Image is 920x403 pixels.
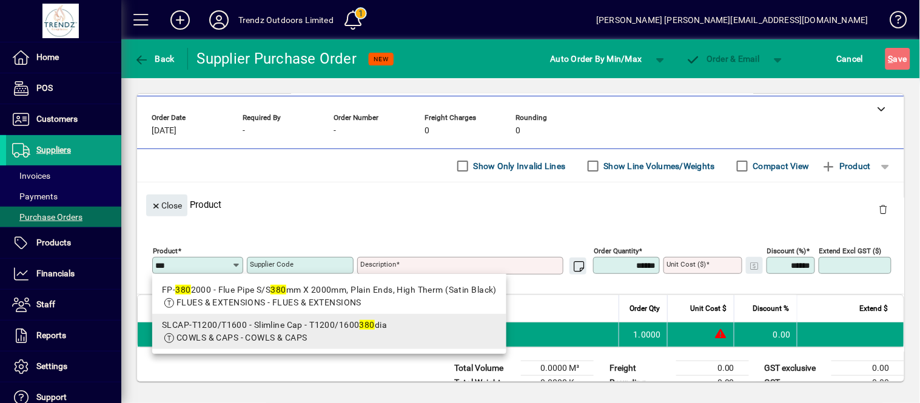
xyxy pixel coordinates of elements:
span: Customers [36,114,78,124]
mat-label: Unit Cost ($) [666,260,706,268]
button: Save [885,48,910,70]
td: 0.00 [831,376,904,390]
mat-label: Extend excl GST ($) [819,247,882,255]
span: Unit Cost $ [690,302,727,315]
span: FLUES & EXTENSIONS - FLUES & EXTENSIONS [176,298,361,307]
div: [PERSON_NAME] [PERSON_NAME][EMAIL_ADDRESS][DOMAIN_NAME] [596,10,868,30]
span: Extend $ [860,302,888,315]
td: Freight [603,361,676,376]
span: [DATE] [152,126,176,136]
button: Close [146,195,187,216]
span: ave [888,49,907,68]
mat-label: Supplier Code [250,260,294,268]
div: SLCAP-T1200/T1600 - Slimline Cap - T1200/1600 dia [162,319,497,331]
td: Rounding [603,376,676,390]
a: Staff [6,290,121,320]
mat-label: Discount (%) [767,247,807,255]
span: Home [36,52,59,62]
span: Invoices [12,171,50,181]
a: Products [6,228,121,258]
a: Reports [6,321,121,351]
span: Order & Email [686,54,760,64]
em: 380 [270,285,286,295]
td: GST exclusive [759,361,831,376]
span: Financials [36,268,75,278]
span: S [888,54,893,64]
a: POS [6,73,121,104]
div: Trendz Outdoors Limited [238,10,334,30]
label: Show Line Volumes/Weights [602,160,715,172]
a: Settings [6,351,121,382]
td: 0.00 [676,376,749,390]
span: Staff [36,299,55,309]
a: Purchase Orders [6,207,121,227]
em: 380 [175,285,190,295]
span: Back [134,54,175,64]
mat-label: Order Quantity [594,247,639,255]
em: 380 [360,320,375,330]
td: 0.00 [676,361,749,376]
td: 0.00 [734,322,797,347]
button: Back [131,48,178,70]
button: Auto Order By Min/Max [545,48,648,70]
a: Home [6,42,121,73]
a: Knowledge Base [881,2,905,42]
app-page-header-button: Delete [869,204,898,215]
span: 0 [515,126,520,136]
a: Invoices [6,165,121,186]
td: 0.00 [831,361,904,376]
mat-option: SLCAP-T1200/T1600 - Slimline Cap - T1200/1600 380dia [152,314,506,349]
span: Settings [36,361,67,371]
span: Auto Order By Min/Max [551,49,642,68]
button: Add [161,9,200,31]
span: NEW [374,55,389,63]
span: POS [36,83,53,93]
span: Purchase Orders [12,212,82,222]
a: Payments [6,186,121,207]
button: Order & Email [680,48,766,70]
label: Show Only Invalid Lines [471,160,566,172]
app-page-header-button: Close [143,199,190,210]
span: COWLS & CAPS - COWLS & CAPS [176,333,307,342]
span: Products [36,238,71,247]
span: - [243,126,245,136]
span: Suppliers [36,145,71,155]
span: Order Qty [630,302,660,315]
mat-label: Product [153,247,178,255]
button: Cancel [834,48,867,70]
td: 1.0000 [619,322,667,347]
div: Product [137,182,904,227]
span: Payments [12,192,58,201]
a: Customers [6,104,121,135]
span: Reports [36,330,66,340]
span: Cancel [837,49,864,68]
div: Supplier Purchase Order [197,49,357,68]
span: Discount % [753,302,790,315]
label: Compact View [751,160,810,172]
span: - [334,126,336,136]
app-page-header-button: Back [121,48,188,70]
span: Support [36,392,67,402]
td: Total Weight [448,376,521,390]
td: 0.0000 Kg [521,376,594,390]
button: Profile [200,9,238,31]
td: 0.0000 M³ [521,361,594,376]
td: Total Volume [448,361,521,376]
span: Close [151,196,183,216]
div: FP- 2000 - Flue Pipe S/S mm X 2000mm, Plain Ends, High Therm (Satin Black) [162,284,497,296]
span: 0 [425,126,429,136]
a: Financials [6,259,121,289]
mat-option: FP-3802000 - Flue Pipe S/S 380mm X 2000mm, Plain Ends, High Therm (Satin Black) [152,279,506,314]
mat-label: Description [360,260,396,268]
button: Delete [869,195,898,224]
td: GST [759,376,831,390]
